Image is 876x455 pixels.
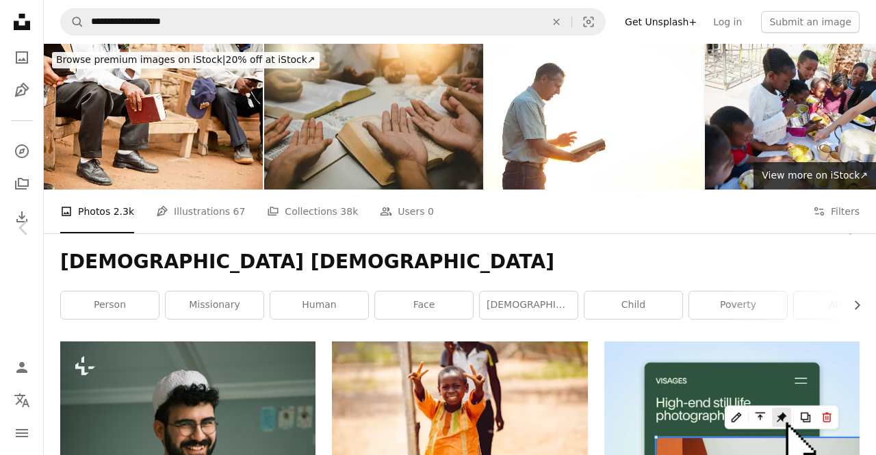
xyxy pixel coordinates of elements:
[56,54,225,65] span: Browse premium images on iStock |
[8,354,36,381] a: Log in / Sign up
[541,9,571,35] button: Clear
[584,291,682,319] a: child
[428,204,434,219] span: 0
[572,9,605,35] button: Visual search
[60,8,606,36] form: Find visuals sitewide
[753,162,876,190] a: View more on iStock↗
[56,54,315,65] span: 20% off at iStock ↗
[762,170,868,181] span: View more on iStock ↗
[340,204,358,219] span: 38k
[270,291,368,319] a: human
[705,11,750,33] a: Log in
[689,291,787,319] a: poverty
[485,44,704,190] img: Pastor casually dressed walking in sunlight reading Bible
[61,9,84,35] button: Search Unsplash
[761,11,860,33] button: Submit an image
[617,11,705,33] a: Get Unsplash+
[380,190,434,233] a: Users 0
[267,190,358,233] a: Collections 38k
[8,77,36,104] a: Illustrations
[8,419,36,447] button: Menu
[8,44,36,71] a: Photos
[8,138,36,165] a: Explore
[8,387,36,414] button: Language
[375,291,473,319] a: face
[264,44,483,190] img: Christian Bible Study Concepts Christian followers are studying the word of God in churches.
[166,291,263,319] a: missionary
[44,44,263,190] img: A man holding the bible and sitting on a park bench
[44,44,328,77] a: Browse premium images on iStock|20% off at iStock↗
[61,291,159,319] a: person
[480,291,578,319] a: [DEMOGRAPHIC_DATA]
[60,250,860,274] h1: [DEMOGRAPHIC_DATA] [DEMOGRAPHIC_DATA]
[332,421,587,433] a: a young boy standing in front of a pole with his hands in the air
[156,190,245,233] a: Illustrations 67
[845,291,860,319] button: scroll list to the right
[813,190,860,233] button: Filters
[233,204,246,219] span: 67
